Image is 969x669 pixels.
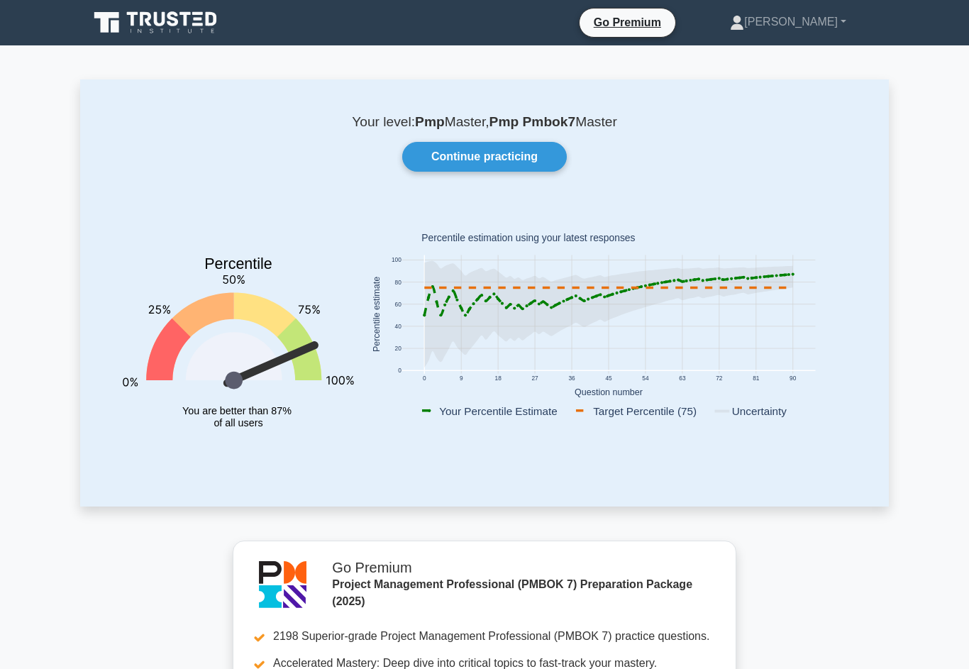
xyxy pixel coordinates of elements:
[421,233,635,244] text: Percentile estimation using your latest responses
[605,375,612,382] text: 45
[575,387,643,397] text: Question number
[214,418,262,429] tspan: of all users
[204,255,272,272] text: Percentile
[395,323,402,330] text: 40
[395,345,402,352] text: 20
[395,279,402,286] text: 80
[372,277,382,352] text: Percentile estimate
[753,375,760,382] text: 81
[415,114,445,129] b: Pmp
[114,114,855,131] p: Your level: Master, Master
[460,375,463,382] text: 9
[790,375,797,382] text: 90
[392,257,402,264] text: 100
[568,375,575,382] text: 36
[423,375,426,382] text: 0
[642,375,649,382] text: 54
[531,375,538,382] text: 27
[495,375,502,382] text: 18
[398,367,402,375] text: 0
[182,405,292,416] tspan: You are better than 87%
[402,142,567,172] a: Continue practicing
[696,8,880,36] a: [PERSON_NAME]
[679,375,686,382] text: 63
[395,301,402,308] text: 60
[716,375,723,382] text: 72
[489,114,576,129] b: Pmp Pmbok7
[585,13,670,31] a: Go Premium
